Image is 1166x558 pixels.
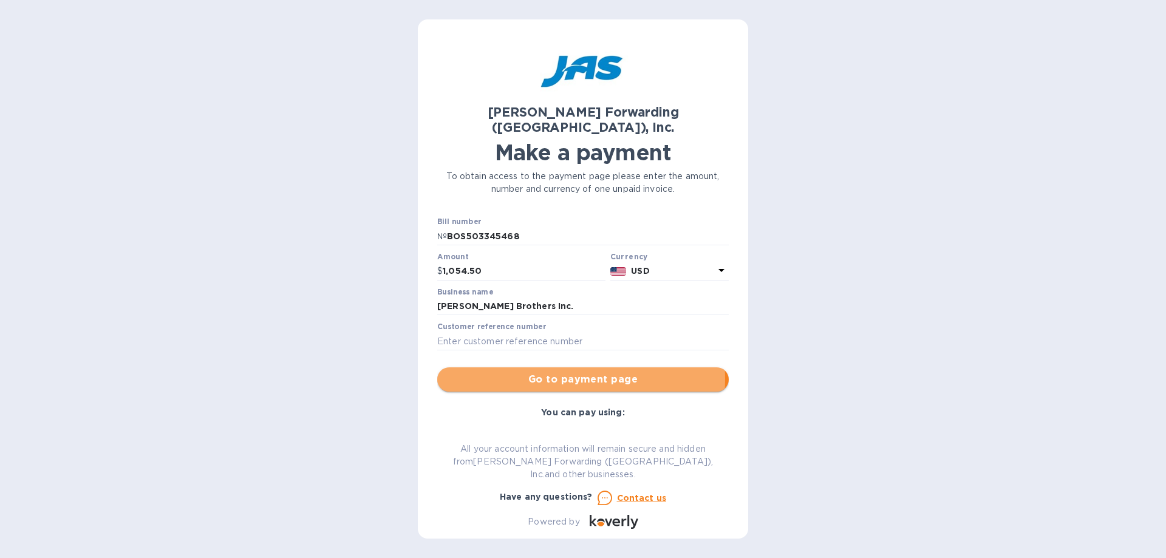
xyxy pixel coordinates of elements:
[437,367,729,392] button: Go to payment page
[437,253,468,260] label: Amount
[631,266,649,276] b: USD
[500,492,593,502] b: Have any questions?
[447,227,729,245] input: Enter bill number
[541,407,624,417] b: You can pay using:
[437,170,729,196] p: To obtain access to the payment page please enter the amount, number and currency of one unpaid i...
[437,443,729,481] p: All your account information will remain secure and hidden from [PERSON_NAME] Forwarding ([GEOGRA...
[447,372,719,387] span: Go to payment page
[488,104,679,135] b: [PERSON_NAME] Forwarding ([GEOGRAPHIC_DATA]), Inc.
[437,265,443,277] p: $
[528,515,579,528] p: Powered by
[437,219,481,226] label: Bill number
[437,140,729,165] h1: Make a payment
[617,493,667,503] u: Contact us
[610,267,627,276] img: USD
[437,332,729,350] input: Enter customer reference number
[437,230,447,243] p: №
[437,298,729,316] input: Enter business name
[437,288,493,296] label: Business name
[443,262,605,281] input: 0.00
[437,324,546,331] label: Customer reference number
[610,252,648,261] b: Currency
